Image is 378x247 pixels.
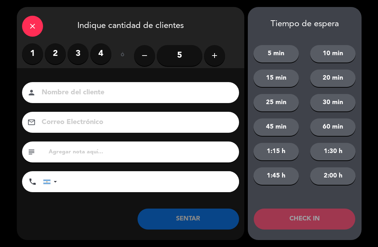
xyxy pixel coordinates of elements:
button: CHECK IN [254,209,355,230]
div: Tiempo de espera [248,19,362,29]
input: Correo Electrónico [41,116,230,129]
i: add [210,51,219,60]
label: 2 [45,43,66,64]
button: 1:30 h [310,143,356,160]
button: 45 min [253,118,299,136]
button: 1:45 h [253,167,299,185]
button: SENTAR [138,209,239,230]
button: 25 min [253,94,299,111]
button: add [204,45,225,66]
input: Nombre del cliente [41,87,230,99]
button: 60 min [310,118,356,136]
i: remove [140,51,149,60]
button: 2:00 h [310,167,356,185]
button: 10 min [310,45,356,63]
i: email [27,118,36,126]
button: 1:15 h [253,143,299,160]
i: person [27,88,36,97]
i: subject [27,148,36,156]
button: 30 min [310,94,356,111]
label: 3 [68,43,89,64]
label: 1 [22,43,43,64]
button: 15 min [253,70,299,87]
div: Argentina: +54 [43,172,59,192]
button: remove [134,45,155,66]
i: phone [28,177,37,186]
label: 4 [90,43,111,64]
button: 20 min [310,70,356,87]
input: Agregar nota aquí... [48,147,234,157]
button: 5 min [253,45,299,63]
i: close [28,22,37,30]
div: ó [111,43,134,68]
div: Indique cantidad de clientes [17,7,244,43]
